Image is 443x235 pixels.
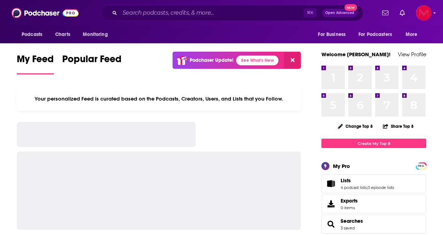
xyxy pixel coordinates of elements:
[55,30,70,39] span: Charts
[417,163,425,169] span: PRO
[325,11,354,15] span: Open Advanced
[401,28,426,41] button: open menu
[341,185,367,190] a: 4 podcast lists
[313,28,354,41] button: open menu
[62,53,122,69] span: Popular Feed
[341,226,355,230] a: 3 saved
[51,28,74,41] a: Charts
[341,218,363,224] a: Searches
[333,163,350,169] div: My Pro
[17,87,301,111] div: Your personalized Feed is curated based on the Podcasts, Creators, Users, and Lists that you Follow.
[17,53,54,69] span: My Feed
[22,30,42,39] span: Podcasts
[344,4,357,11] span: New
[321,194,426,213] a: Exports
[236,56,278,65] a: See What's New
[416,5,431,21] span: Logged in as Pamelamcclure
[83,30,108,39] span: Monitoring
[334,122,377,131] button: Change Top 8
[417,163,425,168] a: PRO
[341,205,358,210] span: 0 items
[358,30,392,39] span: For Podcasters
[318,30,346,39] span: For Business
[379,7,391,19] a: Show notifications dropdown
[324,179,338,189] a: Lists
[368,185,394,190] a: 0 episode lists
[383,119,414,133] button: Share Top 8
[17,53,54,74] a: My Feed
[341,198,358,204] span: Exports
[78,28,117,41] button: open menu
[321,139,426,148] a: Create My Top 8
[324,219,338,229] a: Searches
[101,5,363,21] div: Search podcasts, credits, & more...
[304,8,317,17] span: ⌘ K
[190,57,233,63] p: Podchaser Update!
[17,28,51,41] button: open menu
[341,177,394,184] a: Lists
[406,30,417,39] span: More
[62,53,122,74] a: Popular Feed
[416,5,431,21] img: User Profile
[354,28,402,41] button: open menu
[120,7,304,19] input: Search podcasts, credits, & more...
[398,51,426,58] a: View Profile
[397,7,408,19] a: Show notifications dropdown
[12,6,79,20] img: Podchaser - Follow, Share and Rate Podcasts
[321,51,391,58] a: Welcome [PERSON_NAME]!
[321,174,426,193] span: Lists
[416,5,431,21] button: Show profile menu
[341,177,351,184] span: Lists
[324,199,338,209] span: Exports
[322,9,357,17] button: Open AdvancedNew
[321,215,426,234] span: Searches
